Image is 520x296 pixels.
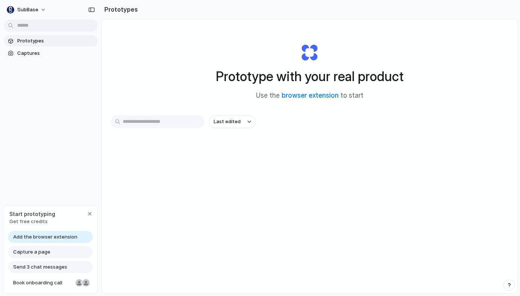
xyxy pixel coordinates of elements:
[13,279,72,287] span: Book onboarding call
[4,48,98,59] a: Captures
[17,37,95,45] span: Prototypes
[13,248,50,256] span: Capture a page
[9,218,55,225] span: Get free credits
[13,233,77,241] span: Add the browser extension
[17,6,38,14] span: SubBase
[17,50,95,57] span: Captures
[256,91,363,101] span: Use the to start
[214,118,241,125] span: Last edited
[9,210,55,218] span: Start prototyping
[75,278,84,287] div: Nicole Kubica
[209,115,256,128] button: Last edited
[216,66,404,86] h1: Prototype with your real product
[101,5,138,14] h2: Prototypes
[81,278,90,287] div: Christian Iacullo
[13,263,67,271] span: Send 3 chat messages
[8,277,93,289] a: Book onboarding call
[4,4,50,16] button: SubBase
[282,92,339,99] a: browser extension
[4,35,98,47] a: Prototypes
